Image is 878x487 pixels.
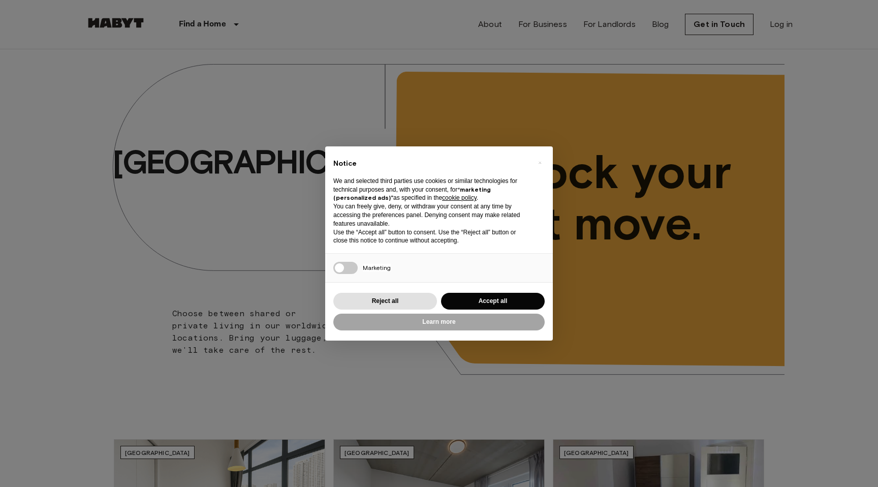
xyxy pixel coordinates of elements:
span: Marketing [363,264,391,271]
p: Use the “Accept all” button to consent. Use the “Reject all” button or close this notice to conti... [333,228,528,246]
strong: “marketing (personalized ads)” [333,186,491,202]
h2: Notice [333,159,528,169]
button: Learn more [333,314,545,330]
p: You can freely give, deny, or withdraw your consent at any time by accessing the preferences pane... [333,202,528,228]
p: We and selected third parties use cookies or similar technologies for technical purposes and, wit... [333,177,528,202]
button: Close this notice [531,155,548,171]
span: × [538,157,542,169]
a: cookie policy [442,194,477,201]
button: Accept all [441,293,545,310]
button: Reject all [333,293,437,310]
